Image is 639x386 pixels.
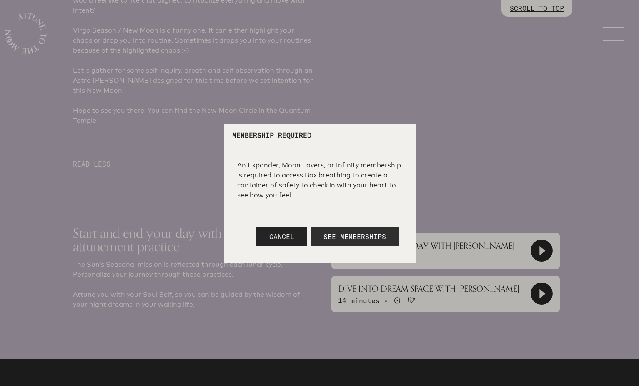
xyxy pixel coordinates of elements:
div: An Expander, Moon Lovers, or Infinity membership is required to access Box breathing to create a ... [237,160,402,200]
span: Cancel [269,232,294,241]
span: See Memberships [323,232,386,241]
button: Cancel [256,227,307,246]
p: Membership Required [232,132,407,139]
button: See Memberships [311,227,399,246]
